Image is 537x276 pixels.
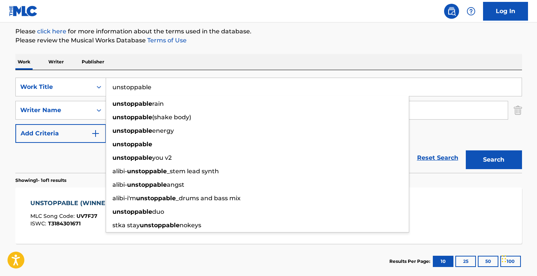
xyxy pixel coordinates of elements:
a: UNSTOPPABLE (WINNER)MLC Song Code:UV7FJ7ISWC:T3184301671Writers (2)[PERSON_NAME] I [PERSON_NAME] ... [15,187,522,244]
span: energy [152,127,174,134]
span: MLC Song Code : [30,213,76,219]
span: _drums and bass mix [176,195,241,202]
span: UV7FJ7 [76,213,97,219]
img: search [447,7,456,16]
strong: unstoppable [112,208,152,215]
span: rain [152,100,164,107]
p: Writer [46,54,66,70]
span: stka stay [112,222,140,229]
span: alibi- [112,181,127,188]
img: 9d2ae6d4665cec9f34b9.svg [91,129,100,138]
span: duo [152,208,164,215]
button: 10 [433,256,453,267]
div: Work Title [20,82,88,91]
button: Add Criteria [15,124,106,143]
strong: unstoppable [112,114,152,121]
form: Search Form [15,78,522,173]
span: T3184301671 [48,220,81,227]
strong: unstoppable [112,154,152,161]
iframe: Chat Widget [500,240,537,276]
p: Publisher [79,54,106,70]
img: MLC Logo [9,6,38,16]
a: Reset Search [413,150,462,166]
strong: unstoppable [112,127,152,134]
strong: unstoppable [127,168,167,175]
span: (shake body) [152,114,191,121]
span: alibi- [112,168,127,175]
a: click here [37,28,66,35]
a: Terms of Use [146,37,187,44]
p: Work [15,54,33,70]
div: Writer Name [20,106,88,115]
p: Results Per Page: [389,258,432,265]
button: 50 [478,256,498,267]
strong: unstoppable [140,222,179,229]
strong: unstoppable [112,141,152,148]
span: ISWC : [30,220,48,227]
strong: unstoppable [112,100,152,107]
div: Drag [502,247,506,270]
button: 25 [455,256,476,267]
p: Please for more information about the terms used in the database. [15,27,522,36]
p: Showing 1 - 1 of 1 results [15,177,66,184]
span: alibi-i'm [112,195,136,202]
div: UNSTOPPABLE (WINNER) [30,199,116,208]
p: Please review the Musical Works Database [15,36,522,45]
strong: unstoppable [127,181,167,188]
span: nokeys [179,222,201,229]
button: Search [466,150,522,169]
a: Log In [483,2,528,21]
span: you v2 [152,154,172,161]
img: Delete Criterion [514,101,522,120]
img: help [467,7,476,16]
div: Help [464,4,479,19]
span: _stem lead synth [167,168,219,175]
a: Public Search [444,4,459,19]
span: angst [167,181,184,188]
strong: unstoppable [136,195,176,202]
